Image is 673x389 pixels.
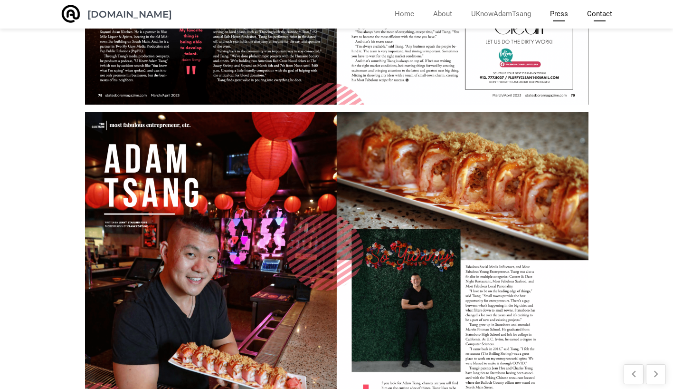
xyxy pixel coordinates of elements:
[395,7,414,21] a: Home
[433,7,452,21] a: About
[471,7,531,21] a: UKnowAdamTsang
[550,7,568,21] a: Press
[87,10,172,19] a: [DOMAIN_NAME]
[61,4,80,23] img: image
[587,7,612,21] a: Contact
